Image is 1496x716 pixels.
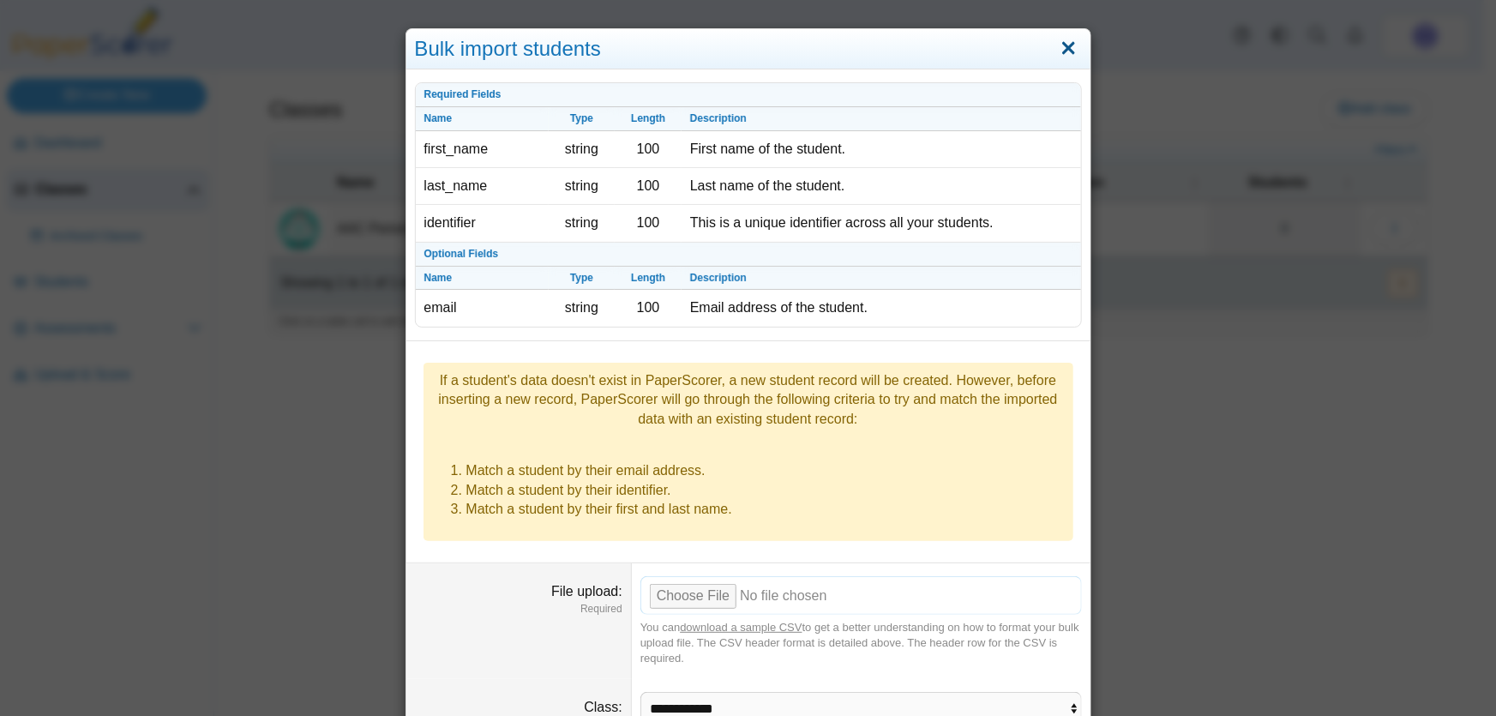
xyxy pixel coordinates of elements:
[615,168,682,205] td: 100
[549,267,616,291] th: Type
[416,267,549,291] th: Name
[615,267,682,291] th: Length
[549,205,616,242] td: string
[549,290,616,326] td: string
[466,481,1065,500] li: Match a student by their identifier.
[682,168,1081,205] td: Last name of the student.
[615,205,682,242] td: 100
[466,500,1065,519] li: Match a student by their first and last name.
[549,168,616,205] td: string
[415,602,622,617] dfn: Required
[416,131,549,168] td: first_name
[416,205,549,242] td: identifier
[615,131,682,168] td: 100
[682,290,1081,326] td: Email address of the student.
[549,107,616,131] th: Type
[466,461,1065,480] li: Match a student by their email address.
[615,290,682,326] td: 100
[432,371,1065,429] div: If a student's data doesn't exist in PaperScorer, a new student record will be created. However, ...
[682,107,1081,131] th: Description
[416,243,1081,267] th: Optional Fields
[680,621,802,634] a: download a sample CSV
[682,131,1081,168] td: First name of the student.
[549,131,616,168] td: string
[1055,34,1082,63] a: Close
[682,267,1081,291] th: Description
[551,584,622,599] label: File upload
[615,107,682,131] th: Length
[416,83,1081,107] th: Required Fields
[416,290,549,326] td: email
[416,107,549,131] th: Name
[640,620,1082,667] div: You can to get a better understanding on how to format your bulk upload file. The CSV header form...
[406,29,1090,69] div: Bulk import students
[416,168,549,205] td: last_name
[584,700,622,714] label: Class
[682,205,1081,242] td: This is a unique identifier across all your students.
